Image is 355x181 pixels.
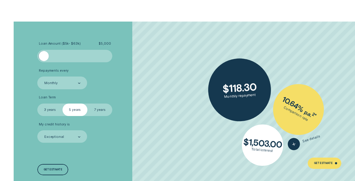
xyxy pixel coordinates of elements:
[39,95,56,100] span: Loan Term
[44,81,58,85] div: Monthly
[99,42,111,46] span: $ 5,000
[44,135,64,139] div: Exceptional
[63,104,87,116] label: 5 years
[37,164,68,175] a: Get estimate
[39,122,70,127] span: My credit history is
[87,104,112,116] label: 7 years
[308,158,341,169] a: Get Estimate
[37,104,62,116] label: 3 years
[302,134,321,143] span: See details
[39,69,69,73] span: Repayments every
[39,42,80,46] span: Loan Amount ( $5k - $63k )
[286,130,322,152] button: See details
